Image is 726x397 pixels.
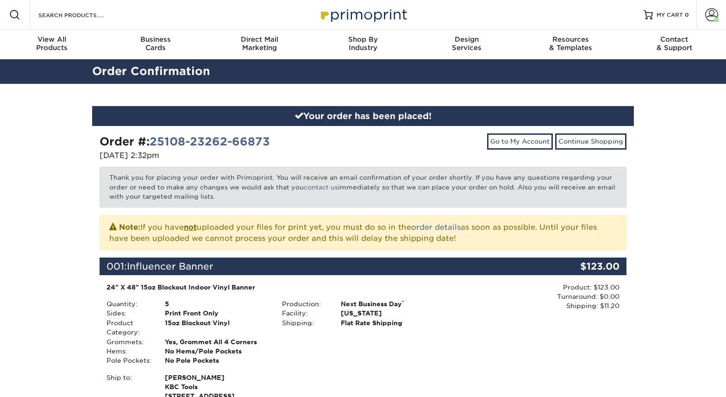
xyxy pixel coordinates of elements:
[415,30,519,59] a: DesignServices
[150,135,270,148] a: 25108-23262-66873
[487,133,553,149] a: Go to My Account
[165,373,268,382] span: [PERSON_NAME]
[415,35,519,44] span: Design
[275,309,333,318] div: Facility:
[104,35,207,44] span: Business
[538,258,626,275] div: $123.00
[165,382,268,391] span: KBC Tools
[207,35,311,44] span: Direct Mail
[304,183,338,191] a: contact us
[100,356,158,365] div: Pole Pockets:
[275,318,333,328] div: Shipping:
[334,309,451,318] div: [US_STATE]
[158,356,275,365] div: No Pole Pockets
[106,283,444,292] div: 24" X 48" 15oz Blockout Indoor Vinyl Banner
[555,133,626,149] a: Continue Shopping
[334,318,451,328] div: Flat Rate Shipping
[100,150,356,161] p: [DATE] 2:32pm
[158,318,275,337] div: 15oz Blockout Vinyl
[109,221,617,244] p: If you have uploaded your files for print yet, you must do so in the as soon as possible. Until y...
[334,299,451,309] div: Next Business Day
[92,106,634,126] div: Your order has been placed!
[451,283,620,311] div: Product: $123.00 Turnaround: $0.00 Shipping: $11.20
[158,309,275,318] div: Print Front Only
[158,299,275,309] div: 5
[415,35,519,52] div: Services
[184,223,197,232] b: not
[411,223,461,232] a: order details
[519,35,622,44] span: Resources
[104,30,207,59] a: BusinessCards
[685,12,689,18] span: 0
[207,35,311,52] div: Marketing
[85,63,641,80] h2: Order Confirmation
[158,347,275,356] div: No Hems/Pole Pockets
[100,347,158,356] div: Hems:
[275,299,333,309] div: Production:
[119,223,140,232] strong: Note:
[100,318,158,337] div: Product Category:
[317,5,409,25] img: Primoprint
[622,35,726,44] span: Contact
[311,35,415,52] div: Industry
[127,261,213,272] span: Influencer Banner
[311,35,415,44] span: Shop By
[100,135,270,148] strong: Order #:
[100,299,158,309] div: Quantity:
[657,11,683,19] span: MY CART
[100,309,158,318] div: Sides:
[622,30,726,59] a: Contact& Support
[519,30,622,59] a: Resources& Templates
[104,35,207,52] div: Cards
[311,30,415,59] a: Shop ByIndustry
[100,167,626,207] p: Thank you for placing your order with Primoprint. You will receive an email confirmation of your ...
[622,35,726,52] div: & Support
[100,337,158,347] div: Grommets:
[207,30,311,59] a: Direct MailMarketing
[519,35,622,52] div: & Templates
[100,258,538,275] div: 001:
[38,9,128,20] input: SEARCH PRODUCTS.....
[158,337,275,347] div: Yes, Grommet All 4 Corners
